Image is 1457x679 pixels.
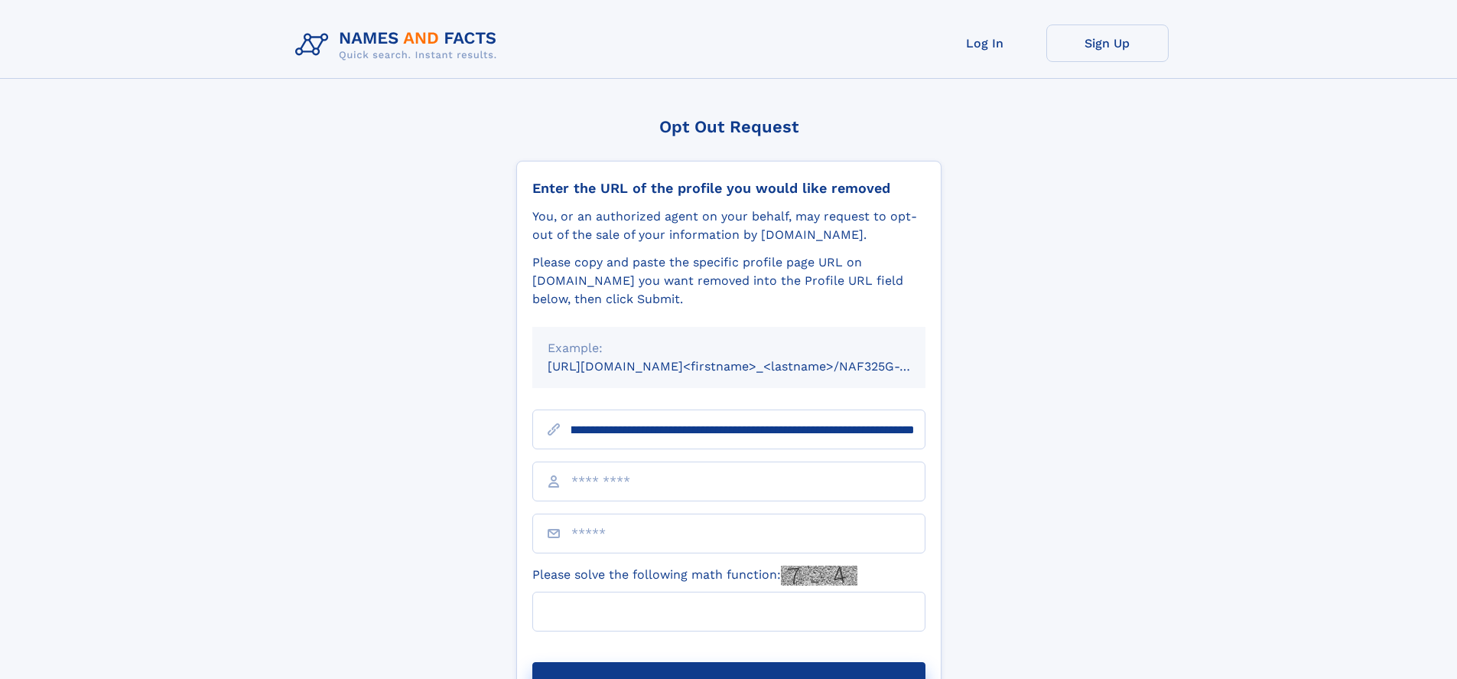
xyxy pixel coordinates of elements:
[548,359,955,374] small: [URL][DOMAIN_NAME]<firstname>_<lastname>/NAF325G-xxxxxxxx
[532,566,857,586] label: Please solve the following math function:
[532,207,925,244] div: You, or an authorized agent on your behalf, may request to opt-out of the sale of your informatio...
[532,180,925,197] div: Enter the URL of the profile you would like removed
[289,24,509,66] img: Logo Names and Facts
[924,24,1046,62] a: Log In
[548,339,910,357] div: Example:
[1046,24,1169,62] a: Sign Up
[516,117,942,136] div: Opt Out Request
[532,253,925,308] div: Please copy and paste the specific profile page URL on [DOMAIN_NAME] you want removed into the Pr...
